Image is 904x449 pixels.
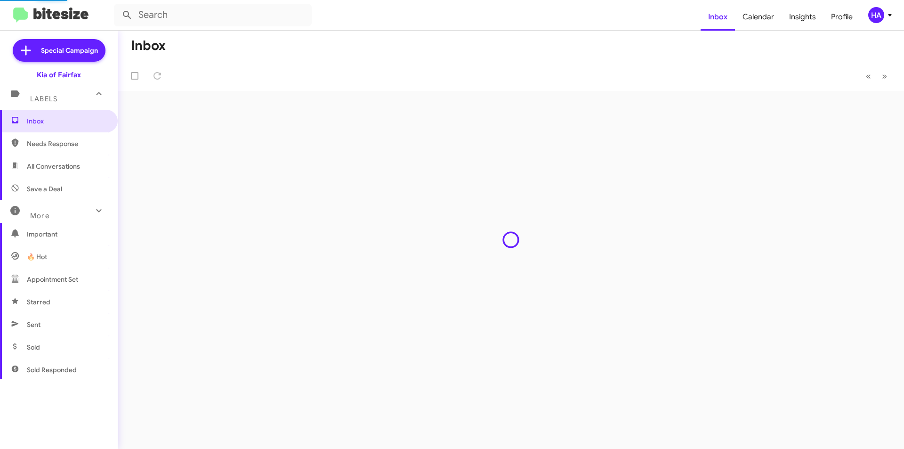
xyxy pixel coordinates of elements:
[782,3,823,31] a: Insights
[868,7,884,23] div: HA
[823,3,860,31] a: Profile
[30,212,49,220] span: More
[41,46,98,55] span: Special Campaign
[27,162,80,171] span: All Conversations
[876,66,893,86] button: Next
[27,139,107,148] span: Needs Response
[27,365,77,375] span: Sold Responded
[27,184,62,194] span: Save a Deal
[131,38,166,53] h1: Inbox
[882,70,887,82] span: »
[13,39,105,62] a: Special Campaign
[701,3,735,31] a: Inbox
[860,7,894,23] button: HA
[30,95,57,103] span: Labels
[735,3,782,31] a: Calendar
[27,297,50,307] span: Starred
[37,70,81,80] div: Kia of Fairfax
[27,116,107,126] span: Inbox
[27,343,40,352] span: Sold
[27,320,40,329] span: Sent
[860,66,877,86] button: Previous
[114,4,312,26] input: Search
[861,66,893,86] nav: Page navigation example
[866,70,871,82] span: «
[27,275,78,284] span: Appointment Set
[27,252,47,261] span: 🔥 Hot
[27,229,107,239] span: Important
